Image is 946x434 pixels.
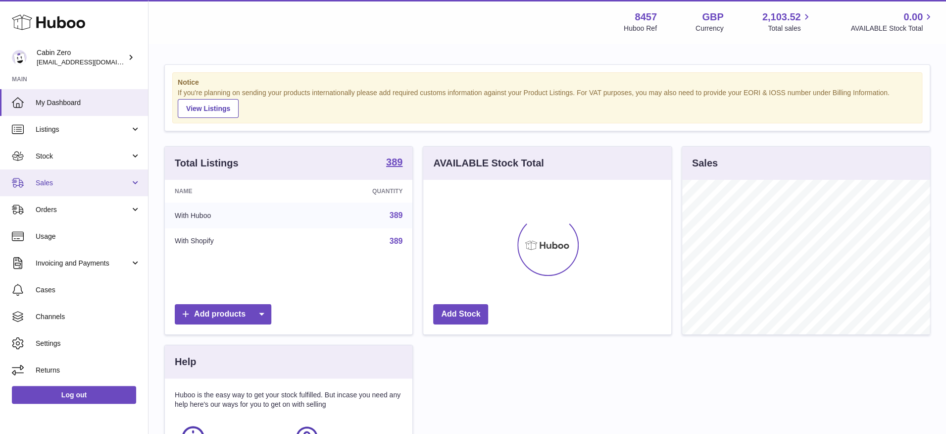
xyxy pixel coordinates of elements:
span: Returns [36,366,141,375]
p: Huboo is the easy way to get your stock fulfilled. But incase you need any help here's our ways f... [175,390,402,409]
div: Huboo Ref [624,24,657,33]
span: 0.00 [903,10,923,24]
div: Currency [696,24,724,33]
span: Invoicing and Payments [36,259,130,268]
span: Channels [36,312,141,322]
strong: GBP [702,10,723,24]
span: Listings [36,125,130,134]
span: AVAILABLE Stock Total [850,24,934,33]
div: If you're planning on sending your products internationally please add required customs informati... [178,88,917,118]
span: 2,103.52 [762,10,801,24]
h3: AVAILABLE Stock Total [433,157,544,170]
td: With Shopify [165,228,299,254]
a: 2,103.52 Total sales [762,10,812,33]
strong: 8457 [635,10,657,24]
th: Name [165,180,299,203]
h3: Total Listings [175,157,239,170]
strong: 389 [386,157,402,167]
span: Orders [36,205,130,215]
a: 389 [390,211,403,219]
a: 0.00 AVAILABLE Stock Total [850,10,934,33]
a: Log out [12,386,136,404]
span: Sales [36,178,130,188]
span: My Dashboard [36,98,141,108]
span: [EMAIL_ADDRESS][DOMAIN_NAME] [37,58,146,66]
h3: Sales [692,157,718,170]
h3: Help [175,355,196,369]
img: huboo@cabinzero.com [12,50,27,65]
strong: Notice [178,78,917,87]
a: Add products [175,304,271,325]
a: 389 [386,157,402,169]
span: Total sales [768,24,812,33]
span: Cases [36,285,141,295]
td: With Huboo [165,203,299,228]
a: 389 [390,237,403,245]
span: Settings [36,339,141,348]
span: Stock [36,152,130,161]
th: Quantity [299,180,413,203]
span: Usage [36,232,141,241]
div: Cabin Zero [37,48,126,67]
a: Add Stock [433,304,488,325]
a: View Listings [178,99,239,118]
